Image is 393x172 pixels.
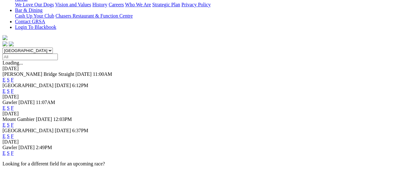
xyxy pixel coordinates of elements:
a: Bar & Dining [15,8,43,13]
a: History [92,2,107,7]
span: 12:03PM [53,117,72,122]
a: E [3,105,6,111]
img: twitter.svg [9,41,14,46]
p: Looking for a different field for an upcoming race? [3,161,390,167]
span: [DATE] [18,145,35,150]
a: F [11,133,14,139]
div: [DATE] [3,139,390,145]
span: 11:07AM [36,100,55,105]
span: [GEOGRAPHIC_DATA] [3,83,53,88]
span: Gawler [3,100,17,105]
a: Privacy Policy [181,2,211,7]
div: About [15,2,390,8]
span: [PERSON_NAME] Bridge Straight [3,71,74,77]
a: Vision and Values [55,2,91,7]
span: Mount Gambier [3,117,35,122]
a: F [11,88,14,94]
span: [DATE] [55,128,71,133]
a: Strategic Plan [152,2,180,7]
a: Careers [108,2,124,7]
span: 11:00AM [93,71,112,77]
a: S [7,77,10,82]
span: 6:12PM [72,83,88,88]
a: Who We Are [125,2,151,7]
a: S [7,150,10,156]
a: Chasers Restaurant & Function Centre [55,13,133,18]
a: Cash Up Your Club [15,13,54,18]
span: [GEOGRAPHIC_DATA] [3,128,53,133]
a: E [3,122,6,128]
div: [DATE] [3,111,390,117]
input: Select date [3,54,58,60]
a: S [7,88,10,94]
span: Gawler [3,145,17,150]
a: S [7,122,10,128]
a: F [11,77,14,82]
div: [DATE] [3,66,390,71]
a: E [3,88,6,94]
a: Contact GRSA [15,19,45,24]
a: S [7,105,10,111]
a: We Love Our Dogs [15,2,54,7]
a: F [11,122,14,128]
span: Loading... [3,60,23,65]
img: logo-grsa-white.png [3,35,8,40]
div: [DATE] [3,94,390,100]
a: E [3,133,6,139]
div: Bar & Dining [15,13,390,19]
span: 2:49PM [36,145,52,150]
a: F [11,150,14,156]
a: Login To Blackbook [15,24,56,30]
span: [DATE] [55,83,71,88]
a: S [7,133,10,139]
span: [DATE] [36,117,52,122]
img: facebook.svg [3,41,8,46]
span: [DATE] [75,71,92,77]
span: 6:37PM [72,128,88,133]
a: F [11,105,14,111]
span: [DATE] [18,100,35,105]
a: E [3,77,6,82]
a: E [3,150,6,156]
